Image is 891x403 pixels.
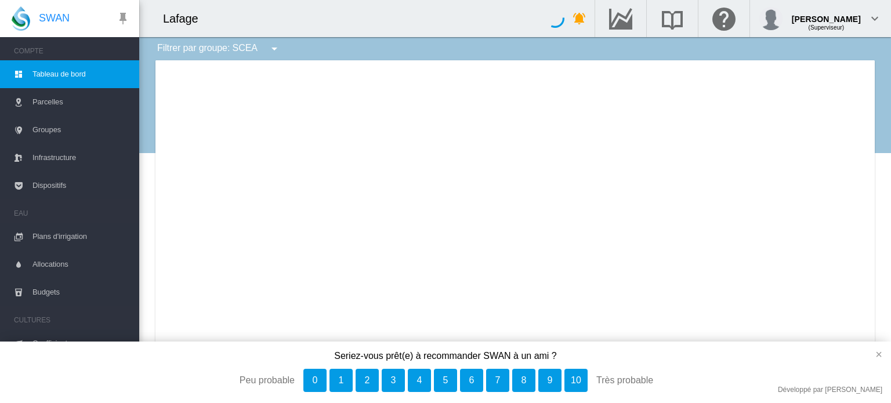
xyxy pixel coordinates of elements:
[32,223,130,250] span: Plans d'irrigation
[39,11,70,26] span: SWAN
[32,172,130,199] span: Dispositifs
[434,369,457,392] button: 5
[408,369,431,392] button: 4
[460,369,483,392] button: 6
[564,369,588,392] button: 10, Très probable
[303,369,327,392] button: 0, Peu probable
[329,369,353,392] button: 1
[607,12,635,26] md-icon: Accéder au Data Hub
[356,369,379,392] button: 2
[382,369,405,392] button: 3
[792,9,861,20] div: [PERSON_NAME]
[14,311,130,329] span: CULTURES
[596,369,741,392] div: Très probable
[32,116,130,144] span: Groupes
[148,37,289,60] div: Filtrer par groupe: SCEA
[267,42,281,56] md-icon: icon-menu-down
[568,7,591,30] button: icon-bell-ring
[163,10,209,27] div: Lafage
[32,250,130,278] span: Allocations
[14,204,130,223] span: EAU
[14,42,130,60] span: COMPTE
[32,144,130,172] span: Infrastructure
[486,369,509,392] button: 7
[512,369,535,392] button: 8
[12,6,30,31] img: SWAN-Landscape-Logo-Colour-drop.png
[538,369,562,392] button: 9
[658,12,686,26] md-icon: Recherche dans la librairie
[32,329,130,357] span: Coefficients
[808,24,844,31] span: (Superviseur)
[857,342,891,367] button: close survey
[32,278,130,306] span: Budgets
[710,12,738,26] md-icon: Cliquez ici pour obtenir de l'aide
[759,7,783,30] img: profile.jpg
[573,12,586,26] md-icon: icon-bell-ring
[868,12,882,26] md-icon: icon-chevron-down
[263,37,286,60] button: icon-menu-down
[116,12,130,26] md-icon: icon-pin
[32,88,130,116] span: Parcelles
[150,369,295,392] div: Peu probable
[32,60,130,88] span: Tableau de bord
